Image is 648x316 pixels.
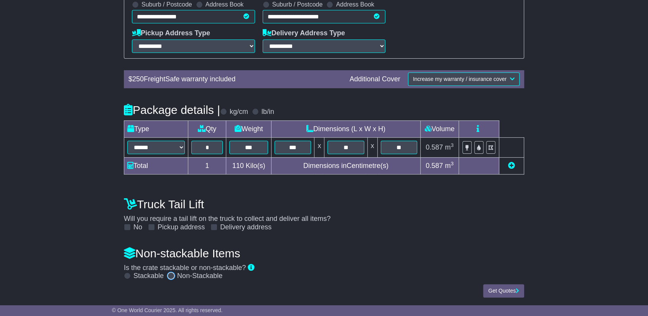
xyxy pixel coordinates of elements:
[271,120,421,137] td: Dimensions (L x W x H)
[220,223,271,232] label: Delivery address
[451,142,454,148] sup: 3
[124,157,188,174] td: Total
[120,194,528,232] div: Will you require a tail lift on the truck to collect and deliver all items?
[188,157,226,174] td: 1
[336,1,374,8] label: Address Book
[445,143,454,151] span: m
[125,75,346,84] div: $ FreightSafe warranty included
[230,108,248,116] label: kg/cm
[124,198,524,211] h4: Truck Tail Lift
[206,1,244,8] label: Address Book
[413,76,507,82] span: Increase my warranty / insurance cover
[346,75,404,84] div: Additional Cover
[271,157,421,174] td: Dimensions in Centimetre(s)
[226,120,271,137] td: Weight
[177,272,222,280] label: Non-Stackable
[226,157,271,174] td: Kilo(s)
[420,120,459,137] td: Volume
[124,120,188,137] td: Type
[132,29,210,38] label: Pickup Address Type
[112,307,223,313] span: © One World Courier 2025. All rights reserved.
[124,247,524,260] h4: Non-stackable Items
[132,75,144,83] span: 250
[141,1,192,8] label: Suburb / Postcode
[483,284,524,298] button: Get Quotes
[426,162,443,170] span: 0.587
[124,264,246,272] span: Is the crate stackable or non-stackable?
[272,1,323,8] label: Suburb / Postcode
[426,143,443,151] span: 0.587
[124,104,220,116] h4: Package details |
[263,29,345,38] label: Delivery Address Type
[133,272,164,280] label: Stackable
[508,162,515,170] a: Add new item
[158,223,205,232] label: Pickup address
[314,137,324,157] td: x
[232,162,244,170] span: 110
[188,120,226,137] td: Qty
[367,137,377,157] td: x
[451,161,454,166] sup: 3
[445,162,454,170] span: m
[408,72,520,86] button: Increase my warranty / insurance cover
[133,223,142,232] label: No
[262,108,274,116] label: lb/in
